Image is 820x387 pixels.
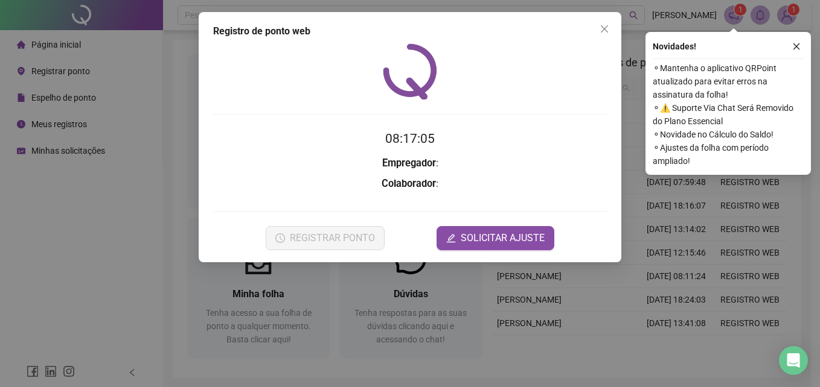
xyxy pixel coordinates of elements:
[213,156,607,171] h3: :
[653,128,804,141] span: ⚬ Novidade no Cálculo do Saldo!
[600,24,609,34] span: close
[383,43,437,99] img: QRPoint
[595,19,614,39] button: Close
[382,178,436,189] strong: Colaborador
[653,40,696,53] span: Novidades !
[437,226,554,250] button: editSOLICITAR AJUSTE
[213,24,607,39] div: Registro de ponto web
[213,176,607,192] h3: :
[653,61,804,101] span: ⚬ Mantenha o aplicativo QRPoint atualizado para evitar erros na assinatura da folha!
[446,233,456,243] span: edit
[385,131,435,146] time: 08:17:05
[653,101,804,128] span: ⚬ ⚠️ Suporte Via Chat Será Removido do Plano Essencial
[653,141,804,168] span: ⚬ Ajustes da folha com período ampliado!
[779,346,808,375] div: Open Intercom Messenger
[266,226,385,250] button: REGISTRAR PONTO
[461,231,545,245] span: SOLICITAR AJUSTE
[382,157,436,169] strong: Empregador
[792,42,801,51] span: close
